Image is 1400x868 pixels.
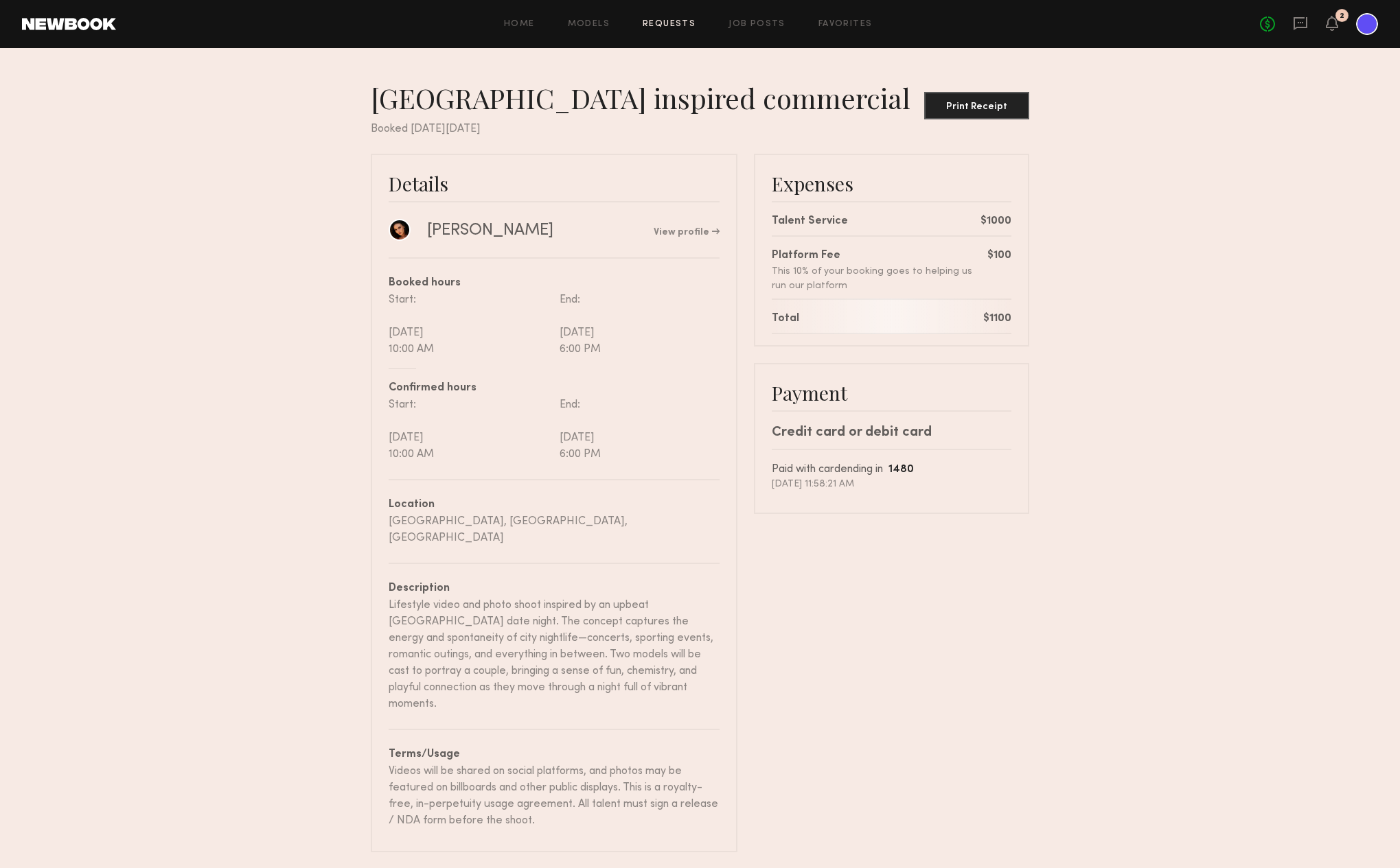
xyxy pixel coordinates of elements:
a: Job Posts [728,20,785,29]
div: End: [DATE] 6:00 PM [554,292,720,357]
div: [GEOGRAPHIC_DATA] inspired commercial [371,81,921,115]
div: Start: [DATE] 10:00 AM [389,292,554,357]
b: 1480 [888,465,914,475]
div: $1000 [980,213,1011,230]
div: Details [389,172,720,196]
div: Total [772,311,799,327]
a: Home [504,20,535,29]
div: Lifestyle video and photo shoot inspired by an upbeat [GEOGRAPHIC_DATA] date night. The concept c... [389,597,720,712]
a: Favorites [818,20,873,29]
div: [DATE] 11:58:21 AM [772,478,1011,491]
div: Booked [DATE][DATE] [371,121,1029,137]
div: Description [389,580,720,597]
div: Location [389,497,720,513]
div: Print Receipt [930,102,1024,112]
div: $1100 [983,311,1011,327]
div: Terms/Usage [389,747,720,763]
div: This 10% of your booking goes to helping us run our platform [772,264,987,293]
div: [PERSON_NAME] [427,220,553,241]
div: Videos will be shared on social platforms, and photos may be featured on billboards and other pub... [389,763,720,829]
div: Expenses [772,172,1011,196]
div: Start: [DATE] 10:00 AM [389,397,554,462]
div: $100 [987,248,1011,264]
a: Models [568,20,610,29]
div: Talent Service [772,213,848,230]
div: Confirmed hours [389,380,720,397]
a: View profile [654,228,720,237]
div: Credit card or debit card [772,423,1011,443]
a: Requests [643,20,696,29]
button: Print Receipt [924,92,1029,119]
div: End: [DATE] 6:00 PM [554,397,720,462]
div: Payment [772,381,1011,405]
div: Paid with card ending in [772,461,1011,478]
div: Booked hours [389,275,720,292]
div: [GEOGRAPHIC_DATA], [GEOGRAPHIC_DATA], [GEOGRAPHIC_DATA] [389,513,720,546]
div: 2 [1340,12,1344,20]
div: Platform Fee [772,248,987,264]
